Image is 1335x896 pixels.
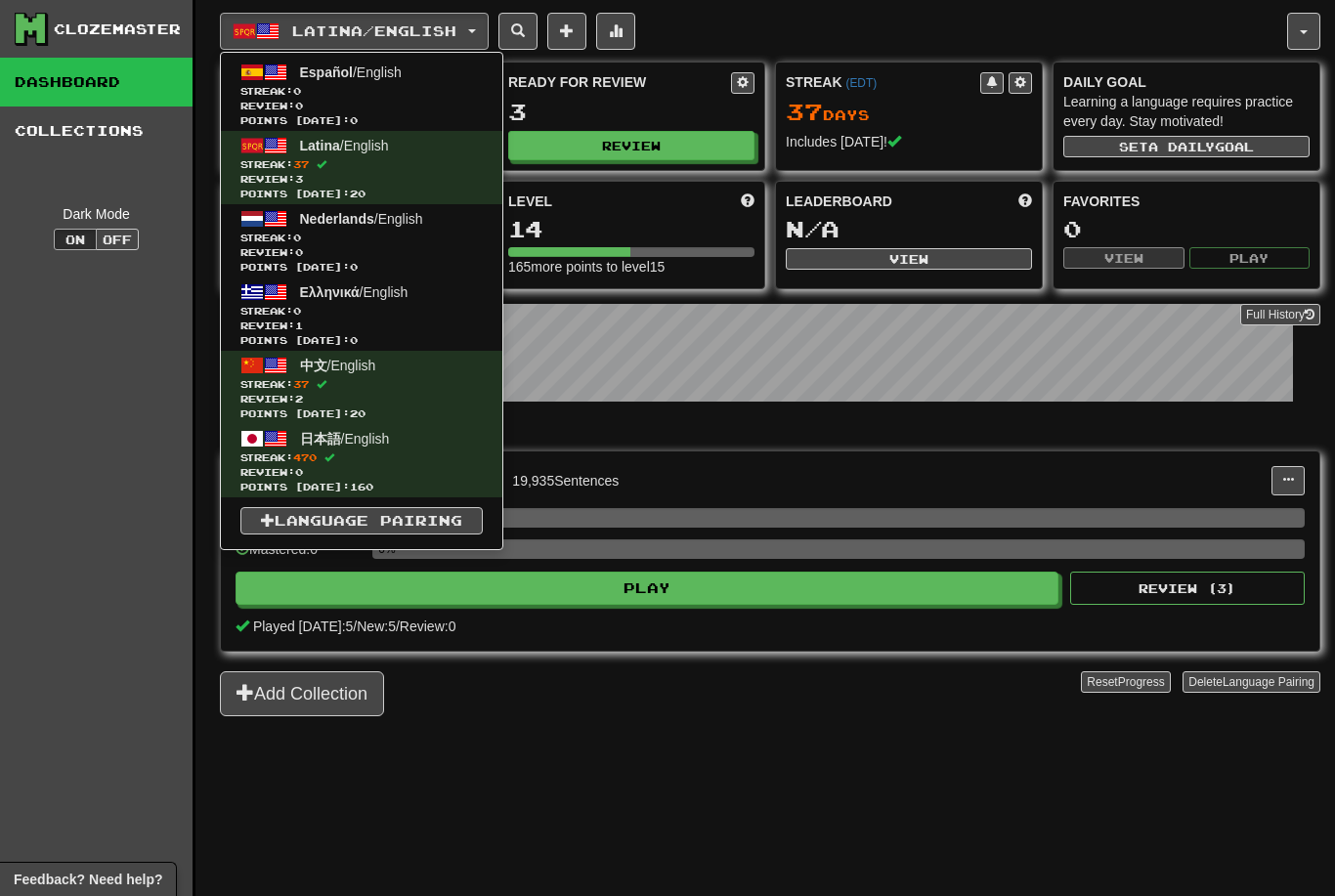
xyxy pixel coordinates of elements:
[240,84,483,99] span: Streak:
[240,319,483,333] span: Review: 1
[300,431,341,447] span: 日本語
[293,232,301,243] span: 0
[240,333,483,348] span: Points [DATE]: 0
[240,450,483,465] span: Streak:
[240,99,483,113] span: Review: 0
[240,157,483,172] span: Streak:
[240,304,483,319] span: Streak:
[300,358,376,373] span: / English
[240,406,483,421] span: Points [DATE]: 20
[300,284,409,300] span: / English
[240,507,483,534] a: Language Pairing
[221,58,502,131] a: Español/EnglishStreak:0 Review:0Points [DATE]:0
[240,260,483,275] span: Points [DATE]: 0
[240,172,483,187] span: Review: 3
[240,231,483,245] span: Streak:
[240,465,483,480] span: Review: 0
[300,138,340,153] span: Latina
[293,85,301,97] span: 0
[240,187,483,201] span: Points [DATE]: 20
[300,138,389,153] span: / English
[240,377,483,392] span: Streak:
[300,64,402,80] span: / English
[240,392,483,406] span: Review: 2
[300,431,390,447] span: / English
[221,277,502,351] a: Ελληνικά/EnglishStreak:0 Review:1Points [DATE]:0
[293,378,309,390] span: 37
[221,131,502,204] a: Latina/EnglishStreak:37 Review:3Points [DATE]:20
[221,351,502,424] a: 中文/EnglishStreak:37 Review:2Points [DATE]:20
[300,64,353,80] span: Español
[240,245,483,260] span: Review: 0
[14,870,162,889] span: Open feedback widget
[300,211,423,227] span: / English
[300,211,374,227] span: Nederlands
[240,480,483,494] span: Points [DATE]: 160
[293,451,317,463] span: 470
[221,204,502,277] a: Nederlands/EnglishStreak:0 Review:0Points [DATE]:0
[293,305,301,317] span: 0
[300,358,327,373] span: 中文
[300,284,360,300] span: Ελληνικά
[240,113,483,128] span: Points [DATE]: 0
[293,158,309,170] span: 37
[221,424,502,497] a: 日本語/EnglishStreak:470 Review:0Points [DATE]:160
